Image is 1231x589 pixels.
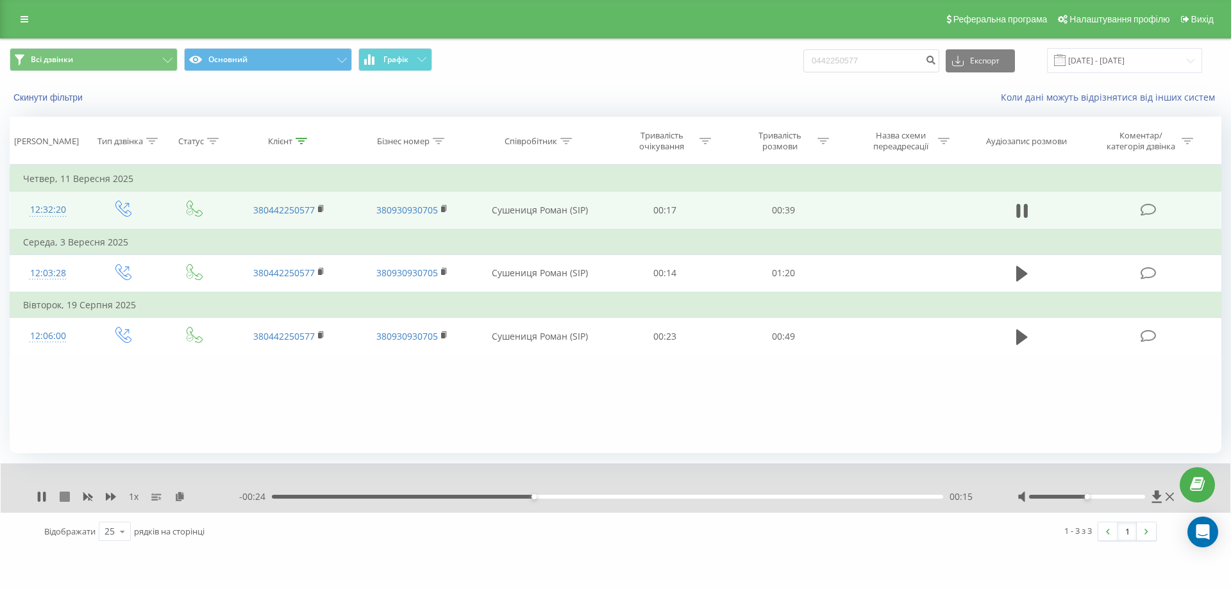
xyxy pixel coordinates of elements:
span: 00:15 [950,490,973,503]
input: Пошук за номером [803,49,939,72]
button: Експорт [946,49,1015,72]
span: Графік [383,55,408,64]
div: Бізнес номер [377,136,430,147]
a: 380930930705 [376,330,438,342]
div: Статус [178,136,204,147]
td: 00:23 [606,318,724,355]
div: Тривалість очікування [628,130,696,152]
td: Четвер, 11 Вересня 2025 [10,166,1221,192]
div: Open Intercom Messenger [1187,517,1218,547]
a: 380930930705 [376,267,438,279]
div: [PERSON_NAME] [14,136,79,147]
td: Сушениця Роман (SIP) [473,254,606,292]
td: Сушениця Роман (SIP) [473,192,606,229]
span: Відображати [44,526,96,537]
span: - 00:24 [239,490,272,503]
span: 1 x [129,490,138,503]
div: 12:32:20 [23,197,73,222]
td: 01:20 [724,254,842,292]
td: Сушениця Роман (SIP) [473,318,606,355]
div: Коментар/категорія дзвінка [1103,130,1178,152]
span: рядків на сторінці [134,526,205,537]
a: 380442250577 [253,330,315,342]
span: Налаштування профілю [1069,14,1169,24]
td: 00:39 [724,192,842,229]
div: Аудіозапис розмови [986,136,1067,147]
button: Основний [184,48,352,71]
div: Тривалість розмови [746,130,814,152]
div: Клієнт [268,136,292,147]
span: Реферальна програма [953,14,1048,24]
button: Графік [358,48,432,71]
a: 380442250577 [253,204,315,216]
span: Вихід [1191,14,1214,24]
div: Назва схеми переадресації [866,130,935,152]
div: Accessibility label [1084,494,1089,499]
a: 380930930705 [376,204,438,216]
button: Всі дзвінки [10,48,178,71]
div: 12:03:28 [23,261,73,286]
div: Тип дзвінка [97,136,143,147]
div: 25 [105,525,115,538]
div: Співробітник [505,136,557,147]
div: Accessibility label [532,494,537,499]
td: Середа, 3 Вересня 2025 [10,229,1221,255]
td: 00:49 [724,318,842,355]
td: 00:17 [606,192,724,229]
button: Скинути фільтри [10,92,89,103]
a: 380442250577 [253,267,315,279]
td: 00:14 [606,254,724,292]
div: 1 - 3 з 3 [1064,524,1092,537]
a: Коли дані можуть відрізнятися вiд інших систем [1001,91,1221,103]
td: Вівторок, 19 Серпня 2025 [10,292,1221,318]
span: Всі дзвінки [31,54,73,65]
a: 1 [1118,522,1137,540]
div: 12:06:00 [23,324,73,349]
